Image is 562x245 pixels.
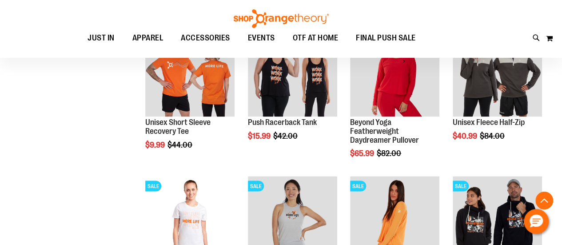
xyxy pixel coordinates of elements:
span: APPAREL [132,28,163,48]
span: $40.99 [453,131,478,140]
div: product [243,23,342,163]
span: $44.00 [167,140,194,149]
span: OTF AT HOME [293,28,339,48]
span: $15.99 [248,131,272,140]
div: product [141,23,239,172]
a: Unisex Fleece Half-Zip [453,117,525,126]
a: EVENTS [239,28,284,48]
img: Product image for Unisex Fleece Half Zip [453,27,542,116]
a: FINAL PUSH SALE [347,28,425,48]
a: Product image for Push Racerback TankSALE [248,27,337,118]
a: ACCESSORIES [172,28,239,48]
a: Push Racerback Tank [248,117,317,126]
a: Product image for Unisex Fleece Half ZipSALE [453,27,542,118]
span: SALE [248,181,264,191]
button: Hello, have a question? Let’s chat. [524,209,549,234]
button: Back To Top [535,192,553,209]
span: $9.99 [145,140,166,149]
img: Product image for Beyond Yoga Featherweight Daydreamer Pullover [350,27,439,116]
span: $65.99 [350,149,375,157]
span: $42.00 [273,131,299,140]
span: $84.00 [480,131,506,140]
a: OTF AT HOME [284,28,347,48]
div: product [346,23,444,181]
a: Beyond Yoga Featherweight Daydreamer Pullover [350,117,419,144]
span: SALE [145,181,161,191]
span: FINAL PUSH SALE [356,28,416,48]
span: JUST IN [88,28,115,48]
a: Unisex Short Sleeve Recovery Tee [145,117,211,135]
span: ACCESSORIES [181,28,230,48]
span: EVENTS [248,28,275,48]
img: Product image for Unisex Short Sleeve Recovery Tee [145,27,235,116]
a: JUST IN [79,28,124,48]
div: product [448,23,546,163]
a: APPAREL [124,28,172,48]
span: SALE [453,181,469,191]
a: Product image for Unisex Short Sleeve Recovery TeeSALE [145,27,235,118]
a: Product image for Beyond Yoga Featherweight Daydreamer PulloverSALE [350,27,439,118]
span: $82.00 [377,149,403,157]
img: Product image for Push Racerback Tank [248,27,337,116]
img: Shop Orangetheory [232,9,330,28]
span: SALE [350,181,366,191]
